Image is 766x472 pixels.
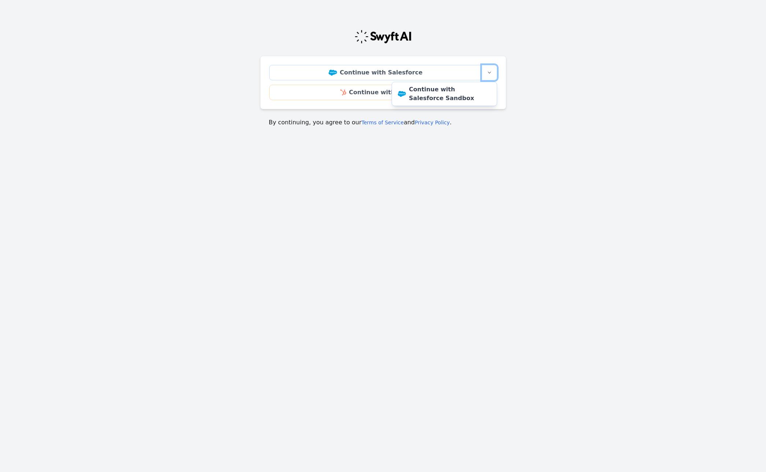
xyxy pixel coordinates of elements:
[354,29,412,44] img: Swyft Logo
[340,89,346,95] img: HubSpot
[398,91,406,97] img: Salesforce Sandbox
[362,120,404,125] a: Terms of Service
[329,70,337,76] img: Salesforce
[269,85,497,100] a: Continue with HubSpot
[392,82,497,106] a: Continue with Salesforce Sandbox
[415,120,449,125] a: Privacy Policy
[269,65,482,80] a: Continue with Salesforce
[269,118,497,127] p: By continuing, you agree to our and .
